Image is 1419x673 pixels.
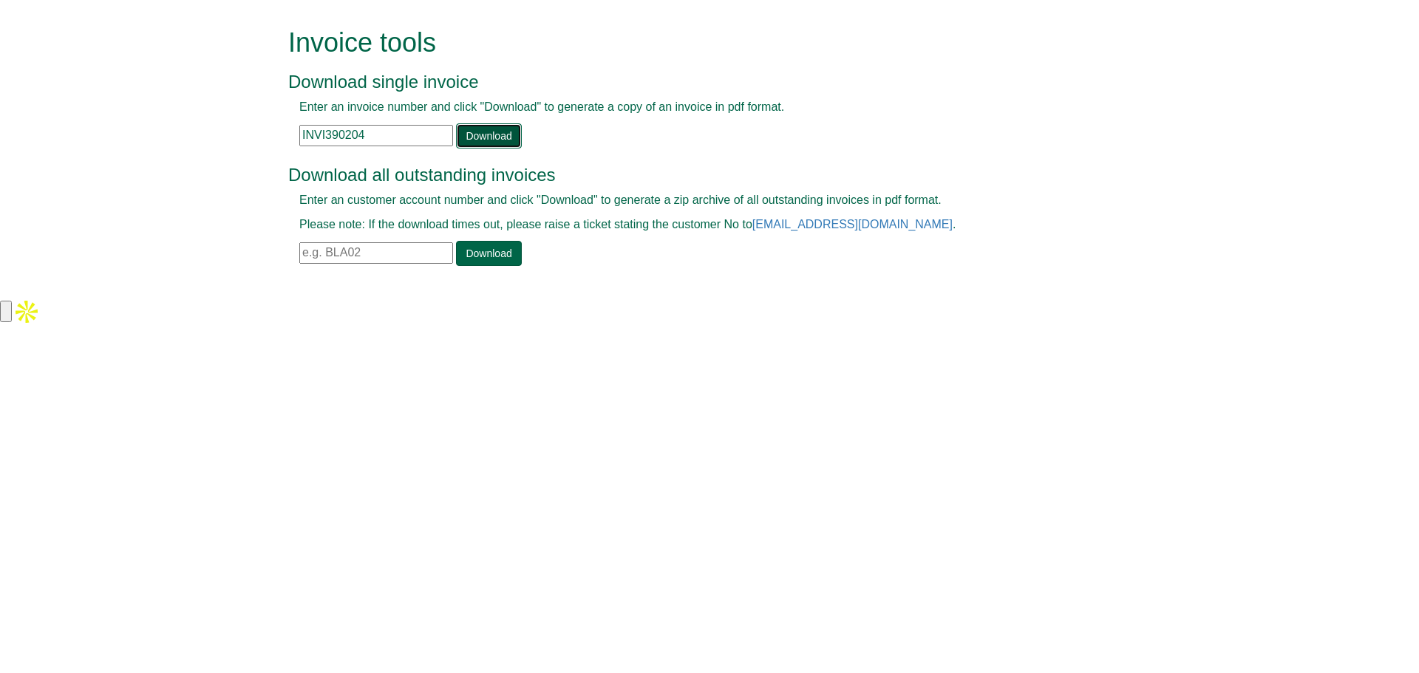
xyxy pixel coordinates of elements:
[12,297,41,327] img: Apollo
[288,28,1098,58] h1: Invoice tools
[288,165,1098,185] h3: Download all outstanding invoices
[299,216,1086,233] p: Please note: If the download times out, please raise a ticket stating the customer No to .
[299,99,1086,116] p: Enter an invoice number and click "Download" to generate a copy of an invoice in pdf format.
[299,192,1086,209] p: Enter an customer account number and click "Download" to generate a zip archive of all outstandin...
[456,241,521,266] a: Download
[299,125,453,146] input: e.g. INV1234
[456,123,521,148] a: Download
[752,218,953,230] a: [EMAIL_ADDRESS][DOMAIN_NAME]
[299,242,453,264] input: e.g. BLA02
[288,72,1098,92] h3: Download single invoice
